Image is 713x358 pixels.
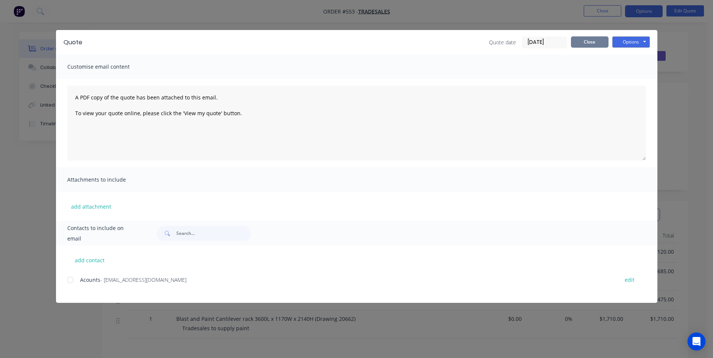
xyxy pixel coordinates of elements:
span: Contacts to include on email [67,223,138,244]
button: add attachment [67,201,115,212]
button: edit [620,275,639,285]
div: Open Intercom Messenger [687,332,705,350]
div: Quote [64,38,82,47]
textarea: A PDF copy of the quote has been attached to this email. To view your quote online, please click ... [67,86,646,161]
button: add contact [67,254,112,266]
button: Close [571,36,609,48]
input: Search... [176,226,251,241]
span: Customise email content [67,62,150,72]
span: Quote date [489,38,516,46]
span: - [EMAIL_ADDRESS][DOMAIN_NAME] [100,276,186,283]
span: Attachments to include [67,174,150,185]
span: Acounts [80,276,100,283]
button: Options [612,36,650,48]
